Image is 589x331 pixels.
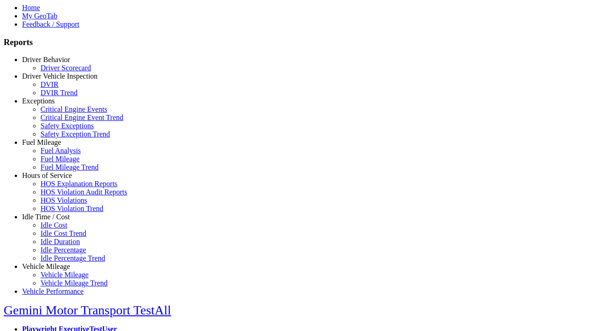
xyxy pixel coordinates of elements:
a: Safety Exceptions [40,122,94,130]
a: Idle Percentage [40,246,86,254]
a: HOS Violation Trend [40,205,104,212]
a: Fuel Mileage [22,138,61,146]
a: Critical Engine Event Trend [40,114,123,121]
a: Vehicle Performance [22,287,84,295]
h3: Reports [4,37,585,47]
a: Idle Duration [40,238,80,245]
a: Idle Cost [40,221,67,229]
a: Home [22,4,40,11]
a: HOS Violation Audit Reports [40,188,127,196]
a: Driver Vehicle Inspection [22,72,98,80]
a: Critical Engine Events [40,105,107,113]
a: Exceptions [22,97,55,105]
a: Vehicle Mileage [40,271,88,279]
a: Hours of Service [22,171,72,179]
a: Fuel Mileage Trend [40,163,98,171]
a: Driver Scorecard [40,64,91,72]
a: Vehicle Mileage [22,263,70,270]
a: Idle Cost Trend [40,229,87,237]
a: Fuel Mileage [40,155,80,163]
a: DVIR [40,80,58,88]
a: Driver Behavior [22,56,70,63]
a: HOS Explanation Reports [40,180,117,188]
a: Fuel Analysis [40,147,81,154]
a: Idle Time / Cost [22,213,70,221]
a: Feedback / Support [22,20,79,28]
a: My GeoTab [22,12,58,20]
a: Idle Percentage Trend [40,254,105,262]
a: Gemini Motor Transport TestAll [4,303,171,317]
a: HOS Violations [40,196,87,204]
a: Safety Exception Trend [40,130,110,138]
a: DVIR Trend [40,89,77,97]
a: Vehicle Mileage Trend [40,279,108,287]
